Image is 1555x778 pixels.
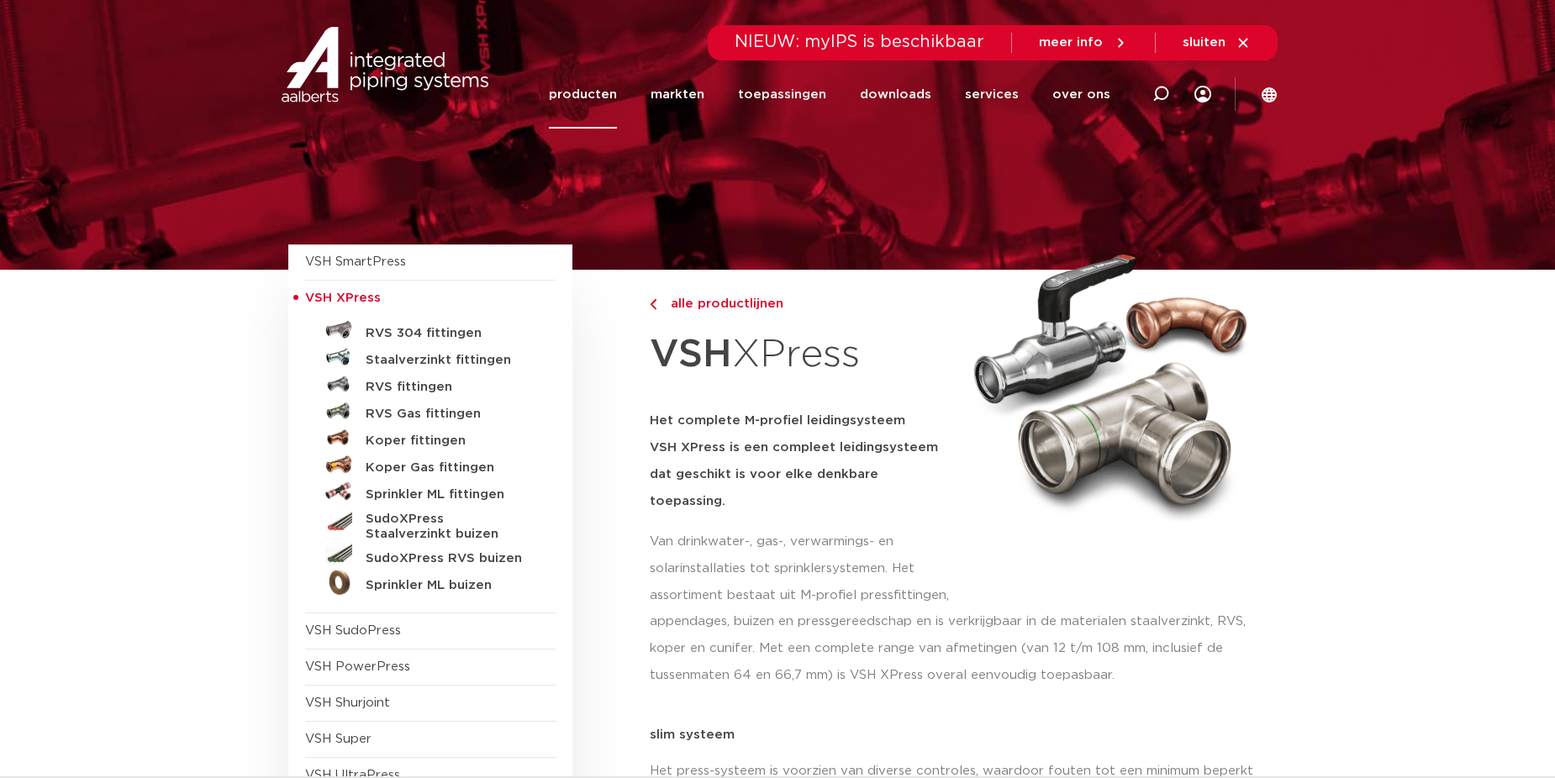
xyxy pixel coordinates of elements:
h5: Koper fittingen [366,434,532,449]
a: RVS Gas fittingen [305,397,556,424]
h5: RVS 304 fittingen [366,326,532,341]
a: producten [549,60,617,129]
div: my IPS [1194,60,1211,129]
a: VSH Shurjoint [305,697,390,709]
h5: Koper Gas fittingen [366,460,532,476]
a: markten [651,60,704,129]
a: downloads [860,60,931,129]
h1: XPress [650,323,954,387]
a: SudoXPress RVS buizen [305,542,556,569]
a: over ons [1052,60,1110,129]
a: RVS 304 fittingen [305,317,556,344]
strong: VSH [650,335,732,374]
a: RVS fittingen [305,371,556,397]
a: VSH PowerPress [305,660,410,673]
img: chevron-right.svg [650,299,656,310]
a: Staalverzinkt fittingen [305,344,556,371]
h5: Sprinkler ML fittingen [366,487,532,502]
a: VSH Super [305,733,372,745]
span: NIEUW: myIPS is beschikbaar [735,34,984,50]
h5: RVS Gas fittingen [366,407,532,422]
h5: Het complete M-profiel leidingsysteem VSH XPress is een compleet leidingsysteem dat geschikt is v... [650,407,954,515]
h5: SudoXPress RVS buizen [366,551,532,566]
a: VSH SudoPress [305,624,401,637]
a: Koper Gas fittingen [305,451,556,478]
h5: SudoXPress Staalverzinkt buizen [366,512,532,542]
p: appendages, buizen en pressgereedschap en is verkrijgbaar in de materialen staalverzinkt, RVS, ko... [650,608,1268,689]
nav: Menu [549,60,1110,129]
a: toepassingen [738,60,826,129]
a: sluiten [1183,35,1251,50]
p: Van drinkwater-, gas-, verwarmings- en solarinstallaties tot sprinklersystemen. Het assortiment b... [650,528,954,609]
span: VSH XPress [305,292,381,304]
a: services [965,60,1019,129]
a: Sprinkler ML buizen [305,569,556,596]
a: SudoXPress Staalverzinkt buizen [305,505,556,542]
span: alle productlijnen [661,297,783,310]
h5: RVS fittingen [366,380,532,395]
p: slim systeem [650,728,1268,741]
a: alle productlijnen [650,294,954,314]
h5: Staalverzinkt fittingen [366,353,532,368]
span: sluiten [1183,36,1226,49]
a: meer info [1039,35,1128,50]
h5: Sprinkler ML buizen [366,578,532,593]
a: VSH SmartPress [305,255,406,268]
a: Sprinkler ML fittingen [305,478,556,505]
a: Koper fittingen [305,424,556,451]
span: meer info [1039,36,1103,49]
